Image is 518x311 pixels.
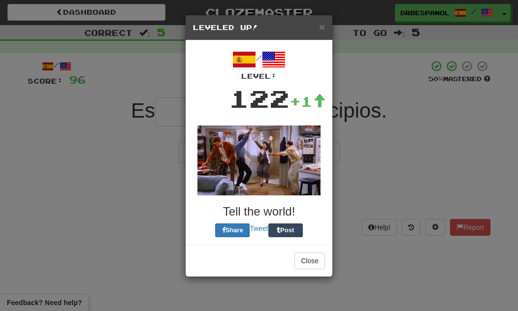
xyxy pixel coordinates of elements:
div: 122 [229,81,290,116]
img: seinfeld-ebe603044fff2fd1d3e1949e7ad7a701fffed037ac3cad15aebc0dce0abf9909.gif [197,125,321,195]
span: × [319,21,325,32]
button: Close [319,22,325,32]
div: Level: [193,71,325,81]
button: Share [215,223,250,237]
h3: Tell the world! [193,205,325,218]
button: Post [268,223,303,237]
h5: Leveled Up! [193,23,325,32]
button: Close [294,252,325,269]
div: +1 [290,92,326,111]
a: Tweet [250,224,268,232]
div: / [193,48,325,81]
